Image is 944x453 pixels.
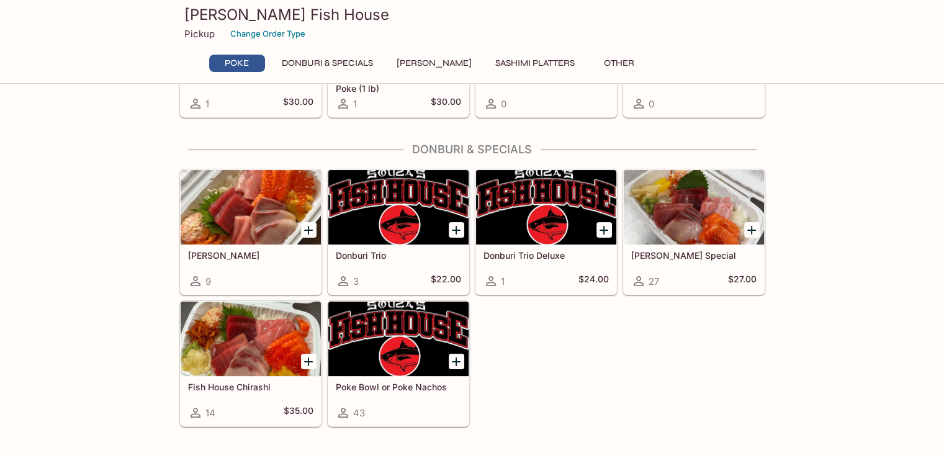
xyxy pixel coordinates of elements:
[578,274,609,289] h5: $24.00
[328,169,469,295] a: Donburi Trio3$22.00
[184,5,760,24] h3: [PERSON_NAME] Fish House
[431,274,461,289] h5: $22.00
[180,169,321,295] a: [PERSON_NAME]9
[283,96,313,111] h5: $30.00
[475,169,617,295] a: Donburi Trio Deluxe1$24.00
[728,274,757,289] h5: $27.00
[225,24,311,43] button: Change Order Type
[209,55,265,72] button: Poke
[488,55,582,72] button: Sashimi Platters
[476,170,616,244] div: Donburi Trio Deluxe
[205,407,215,419] span: 14
[301,222,317,238] button: Add Sashimi Donburis
[205,98,209,110] span: 1
[353,98,357,110] span: 1
[390,55,479,72] button: [PERSON_NAME]
[483,250,609,261] h5: Donburi Trio Deluxe
[449,222,464,238] button: Add Donburi Trio
[275,55,380,72] button: Donburi & Specials
[631,250,757,261] h5: [PERSON_NAME] Special
[353,276,359,287] span: 3
[591,55,647,72] button: Other
[596,222,612,238] button: Add Donburi Trio Deluxe
[205,276,211,287] span: 9
[649,276,659,287] span: 27
[744,222,760,238] button: Add Souza Special
[449,354,464,369] button: Add Poke Bowl or Poke Nachos
[188,250,313,261] h5: [PERSON_NAME]
[649,98,654,110] span: 0
[501,98,506,110] span: 0
[184,28,215,40] p: Pickup
[623,169,765,295] a: [PERSON_NAME] Special27$27.00
[501,276,505,287] span: 1
[181,170,321,244] div: Sashimi Donburis
[336,382,461,392] h5: Poke Bowl or Poke Nachos
[328,170,469,244] div: Donburi Trio
[353,407,365,419] span: 43
[624,170,764,244] div: Souza Special
[284,405,313,420] h5: $35.00
[180,301,321,426] a: Fish House Chirashi14$35.00
[336,250,461,261] h5: Donburi Trio
[301,354,317,369] button: Add Fish House Chirashi
[328,302,469,376] div: Poke Bowl or Poke Nachos
[181,302,321,376] div: Fish House Chirashi
[179,143,765,156] h4: Donburi & Specials
[431,96,461,111] h5: $30.00
[328,301,469,426] a: Poke Bowl or Poke Nachos43
[188,382,313,392] h5: Fish House Chirashi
